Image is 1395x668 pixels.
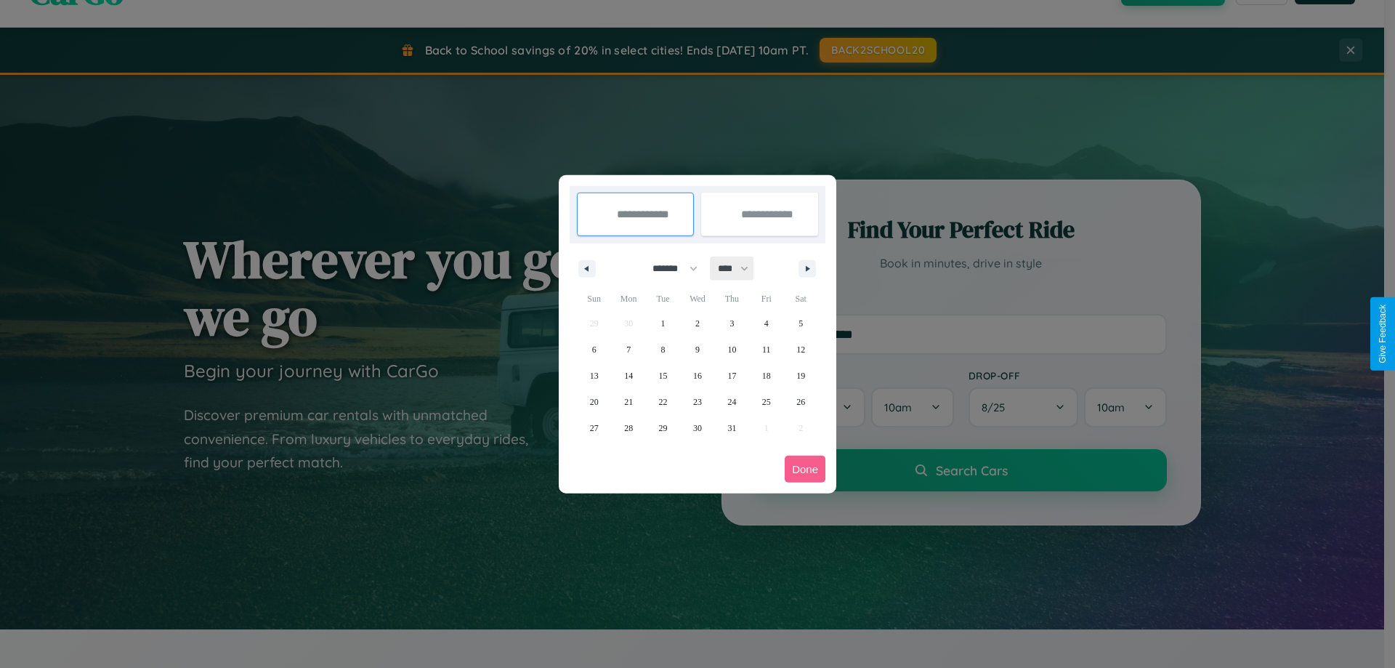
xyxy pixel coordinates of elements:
[646,363,680,389] button: 15
[590,363,599,389] span: 13
[680,287,714,310] span: Wed
[729,310,734,337] span: 3
[624,389,633,415] span: 21
[727,337,736,363] span: 10
[646,287,680,310] span: Tue
[577,363,611,389] button: 13
[1378,305,1388,363] div: Give Feedback
[715,415,749,441] button: 31
[762,363,771,389] span: 18
[659,363,668,389] span: 15
[715,363,749,389] button: 17
[624,415,633,441] span: 28
[577,337,611,363] button: 6
[661,310,666,337] span: 1
[695,337,700,363] span: 9
[749,310,783,337] button: 4
[784,389,818,415] button: 26
[624,363,633,389] span: 14
[727,389,736,415] span: 24
[646,415,680,441] button: 29
[749,363,783,389] button: 18
[695,310,700,337] span: 2
[727,415,736,441] span: 31
[611,287,645,310] span: Mon
[715,287,749,310] span: Thu
[796,363,805,389] span: 19
[784,287,818,310] span: Sat
[661,337,666,363] span: 8
[680,363,714,389] button: 16
[611,363,645,389] button: 14
[611,337,645,363] button: 7
[764,310,769,337] span: 4
[693,363,702,389] span: 16
[762,337,771,363] span: 11
[693,389,702,415] span: 23
[784,337,818,363] button: 12
[749,287,783,310] span: Fri
[592,337,597,363] span: 6
[646,337,680,363] button: 8
[577,287,611,310] span: Sun
[680,337,714,363] button: 9
[659,389,668,415] span: 22
[796,337,805,363] span: 12
[785,456,825,483] button: Done
[798,310,803,337] span: 5
[749,337,783,363] button: 11
[659,415,668,441] span: 29
[646,389,680,415] button: 22
[626,337,631,363] span: 7
[749,389,783,415] button: 25
[577,415,611,441] button: 27
[784,310,818,337] button: 5
[784,363,818,389] button: 19
[796,389,805,415] span: 26
[715,310,749,337] button: 3
[715,389,749,415] button: 24
[611,415,645,441] button: 28
[693,415,702,441] span: 30
[590,389,599,415] span: 20
[727,363,736,389] span: 17
[590,415,599,441] span: 27
[762,389,771,415] span: 25
[680,310,714,337] button: 2
[680,389,714,415] button: 23
[646,310,680,337] button: 1
[680,415,714,441] button: 30
[577,389,611,415] button: 20
[611,389,645,415] button: 21
[715,337,749,363] button: 10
